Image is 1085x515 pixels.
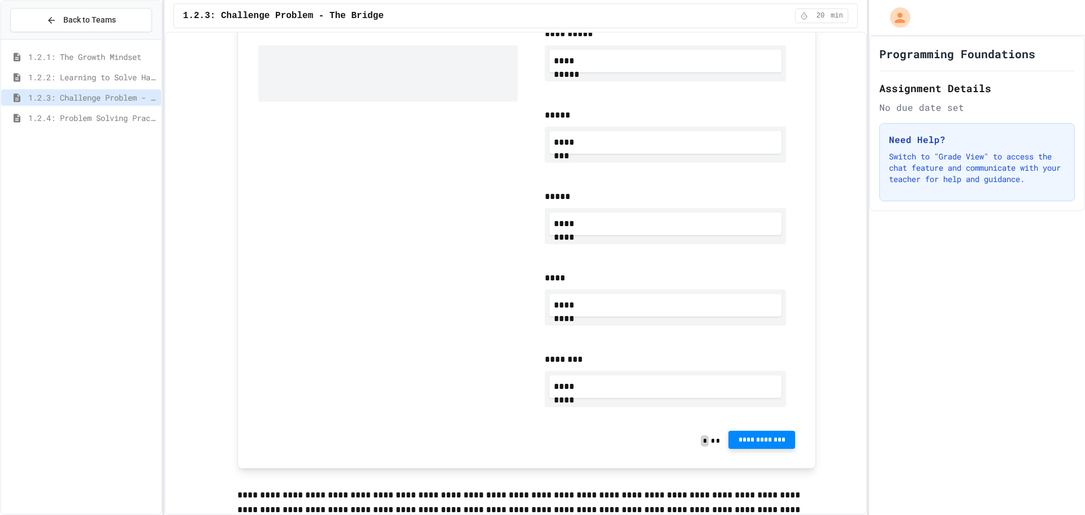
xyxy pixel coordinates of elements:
[879,101,1075,114] div: No due date set
[28,71,157,83] span: 1.2.2: Learning to Solve Hard Problems
[183,9,384,23] span: 1.2.3: Challenge Problem - The Bridge
[831,11,843,20] span: min
[879,80,1075,96] h2: Assignment Details
[28,51,157,63] span: 1.2.1: The Growth Mindset
[878,5,913,31] div: My Account
[889,151,1065,185] p: Switch to "Grade View" to access the chat feature and communicate with your teacher for help and ...
[28,112,157,124] span: 1.2.4: Problem Solving Practice
[10,8,152,32] button: Back to Teams
[879,46,1035,62] h1: Programming Foundations
[811,11,830,20] span: 20
[28,92,157,103] span: 1.2.3: Challenge Problem - The Bridge
[63,14,116,26] span: Back to Teams
[889,133,1065,146] h3: Need Help?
